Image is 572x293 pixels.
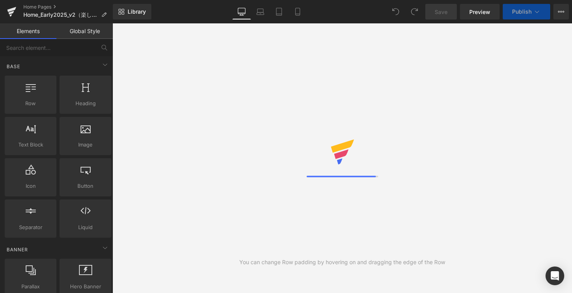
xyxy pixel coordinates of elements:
a: Preview [460,4,500,19]
a: Laptop [251,4,270,19]
span: Library [128,8,146,15]
a: Home Pages [23,4,113,10]
div: You can change Row padding by hovering on and dragging the edge of the Row [239,258,445,267]
span: Heading [62,99,109,108]
span: Preview [469,8,490,16]
span: Hero Banner [62,282,109,291]
span: Separator [7,223,54,231]
button: Undo [388,4,404,19]
a: Mobile [288,4,307,19]
span: Base [6,63,21,70]
span: Save [435,8,447,16]
button: More [553,4,569,19]
span: Banner [6,246,29,253]
a: Tablet [270,4,288,19]
span: Button [62,182,109,190]
button: Redo [407,4,422,19]
span: Home_Early2025_v2（楽しみに） [23,12,98,18]
span: Liquid [62,223,109,231]
span: Publish [512,9,532,15]
a: New Library [113,4,151,19]
a: Global Style [56,23,113,39]
span: Text Block [7,141,54,149]
span: Image [62,141,109,149]
button: Publish [503,4,550,19]
span: Icon [7,182,54,190]
span: Row [7,99,54,108]
a: Desktop [232,4,251,19]
span: Parallax [7,282,54,291]
div: Open Intercom Messenger [546,267,564,285]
